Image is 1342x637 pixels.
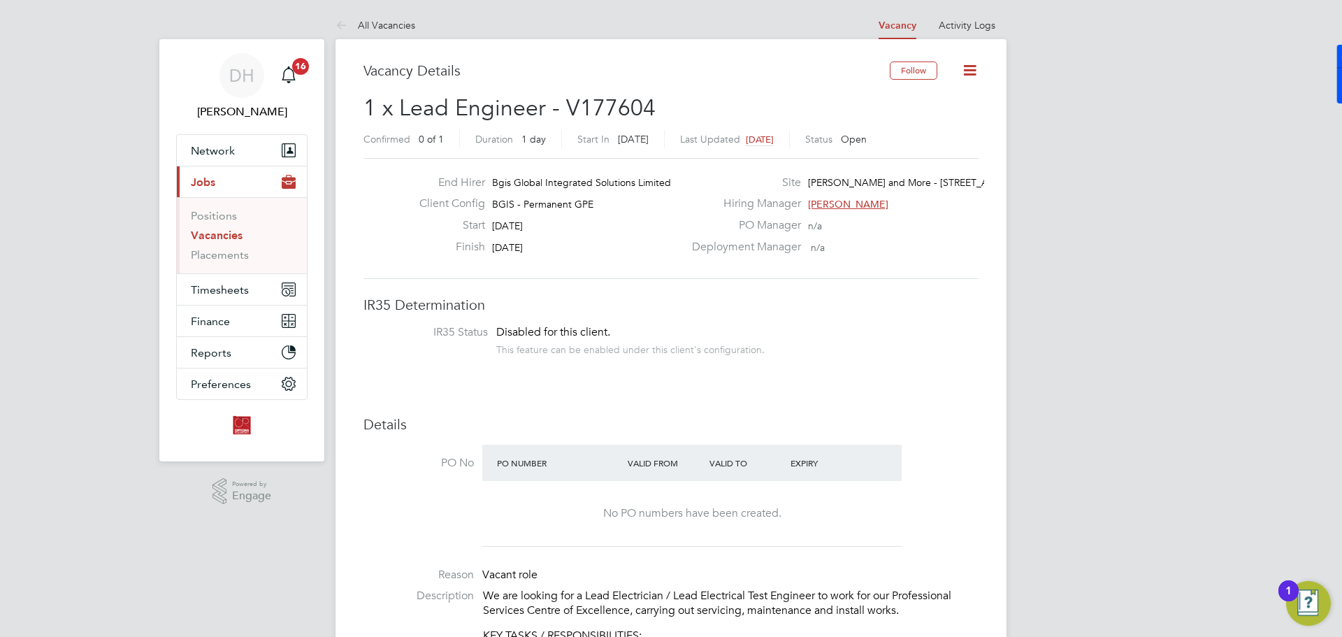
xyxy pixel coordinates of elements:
[496,325,610,339] span: Disabled for this client.
[177,274,307,305] button: Timesheets
[808,198,888,210] span: [PERSON_NAME]
[177,306,307,336] button: Finance
[363,415,979,434] h3: Details
[521,133,546,145] span: 1 day
[231,414,253,436] img: optionsresourcing-logo-retina.png
[496,340,765,356] div: This feature can be enabled under this client's configuration.
[408,240,485,255] label: Finish
[746,134,774,145] span: [DATE]
[483,589,979,618] p: We are looking for a Lead Electrician / Lead Electrical Test Engineer to work for our Professiona...
[492,241,523,254] span: [DATE]
[275,53,303,98] a: 16
[680,133,740,145] label: Last Updated
[363,133,410,145] label: Confirmed
[363,62,890,80] h3: Vacancy Details
[808,176,1037,189] span: [PERSON_NAME] and More - [STREET_ADDRESS]…
[841,133,867,145] span: Open
[577,133,609,145] label: Start In
[229,66,254,85] span: DH
[890,62,937,80] button: Follow
[492,176,671,189] span: Bgis Global Integrated Solutions Limited
[191,229,243,242] a: Vacancies
[492,198,593,210] span: BGIS - Permanent GPE
[706,450,788,475] div: Valid To
[482,568,537,582] span: Vacant role
[177,197,307,273] div: Jobs
[493,450,624,475] div: PO Number
[684,218,801,233] label: PO Manager
[335,19,415,31] a: All Vacancies
[684,176,801,190] label: Site
[191,144,235,157] span: Network
[191,176,215,189] span: Jobs
[363,589,474,603] label: Description
[176,414,308,436] a: Go to home page
[232,490,271,502] span: Engage
[363,94,656,122] span: 1 x Lead Engineer - V177604
[684,196,801,211] label: Hiring Manager
[363,568,474,582] label: Reason
[212,478,272,505] a: Powered byEngage
[624,450,706,475] div: Valid From
[292,58,309,75] span: 16
[363,456,474,471] label: PO No
[475,133,513,145] label: Duration
[177,135,307,166] button: Network
[176,53,308,120] a: DH[PERSON_NAME]
[177,337,307,368] button: Reports
[496,506,888,521] div: No PO numbers have been created.
[177,166,307,197] button: Jobs
[363,296,979,314] h3: IR35 Determination
[787,450,869,475] div: Expiry
[879,20,916,31] a: Vacancy
[1286,581,1331,626] button: Open Resource Center, 1 new notification
[1285,591,1292,609] div: 1
[684,240,801,255] label: Deployment Manager
[408,218,485,233] label: Start
[618,133,649,145] span: [DATE]
[808,220,822,232] span: n/a
[177,368,307,399] button: Preferences
[492,220,523,232] span: [DATE]
[805,133,832,145] label: Status
[191,378,251,391] span: Preferences
[191,248,249,262] a: Placements
[811,241,825,254] span: n/a
[191,283,249,296] span: Timesheets
[939,19,995,31] a: Activity Logs
[176,103,308,120] span: Daniel Hobbs
[232,478,271,490] span: Powered by
[408,196,485,211] label: Client Config
[191,209,237,222] a: Positions
[159,39,324,461] nav: Main navigation
[191,315,230,328] span: Finance
[377,325,488,340] label: IR35 Status
[408,176,485,190] label: End Hirer
[191,346,231,359] span: Reports
[419,133,444,145] span: 0 of 1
